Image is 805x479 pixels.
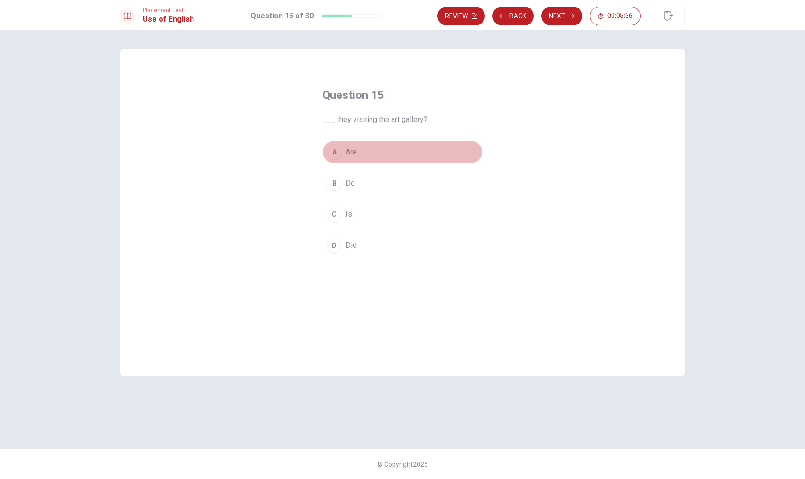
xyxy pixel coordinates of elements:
button: AAre [322,140,483,164]
div: D [327,238,342,253]
button: DDid [322,234,483,257]
h1: Question 15 of 30 [250,10,314,22]
button: Review [437,7,485,25]
span: Did [346,240,357,251]
div: B [327,176,342,191]
div: A [327,145,342,160]
span: Placement Test [143,7,194,14]
button: Next [541,7,582,25]
span: 00:05:36 [607,12,633,20]
button: BDo [322,171,483,195]
button: 00:05:36 [590,7,641,25]
button: Back [492,7,534,25]
span: Do [346,178,355,189]
h4: Question 15 [322,88,483,103]
span: ___ they visiting the art gallery? [322,114,483,125]
div: C [327,207,342,222]
span: © Copyright 2025 [377,461,428,468]
h1: Use of English [143,14,194,25]
span: Are [346,146,357,158]
span: Is [346,209,352,220]
button: CIs [322,203,483,226]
